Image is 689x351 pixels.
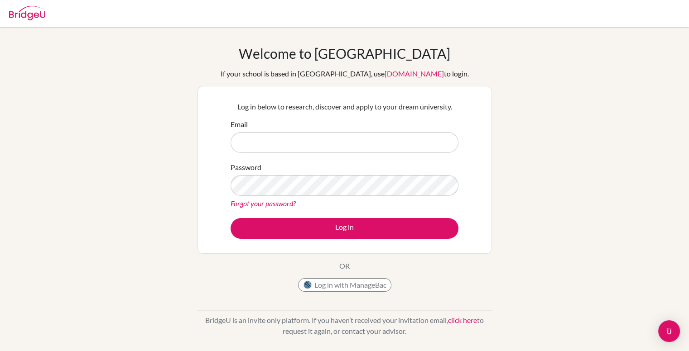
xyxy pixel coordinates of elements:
button: Log in [231,218,458,239]
p: OR [339,261,350,271]
button: Log in with ManageBac [298,278,391,292]
h1: Welcome to [GEOGRAPHIC_DATA] [239,45,450,62]
p: BridgeU is an invite only platform. If you haven’t received your invitation email, to request it ... [198,315,492,337]
a: Forgot your password? [231,199,296,208]
label: Email [231,119,248,130]
img: Bridge-U [9,6,45,20]
div: Open Intercom Messenger [658,320,680,342]
div: If your school is based in [GEOGRAPHIC_DATA], use to login. [221,68,469,79]
label: Password [231,162,261,173]
a: [DOMAIN_NAME] [385,69,444,78]
a: click here [448,316,477,324]
p: Log in below to research, discover and apply to your dream university. [231,101,458,112]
